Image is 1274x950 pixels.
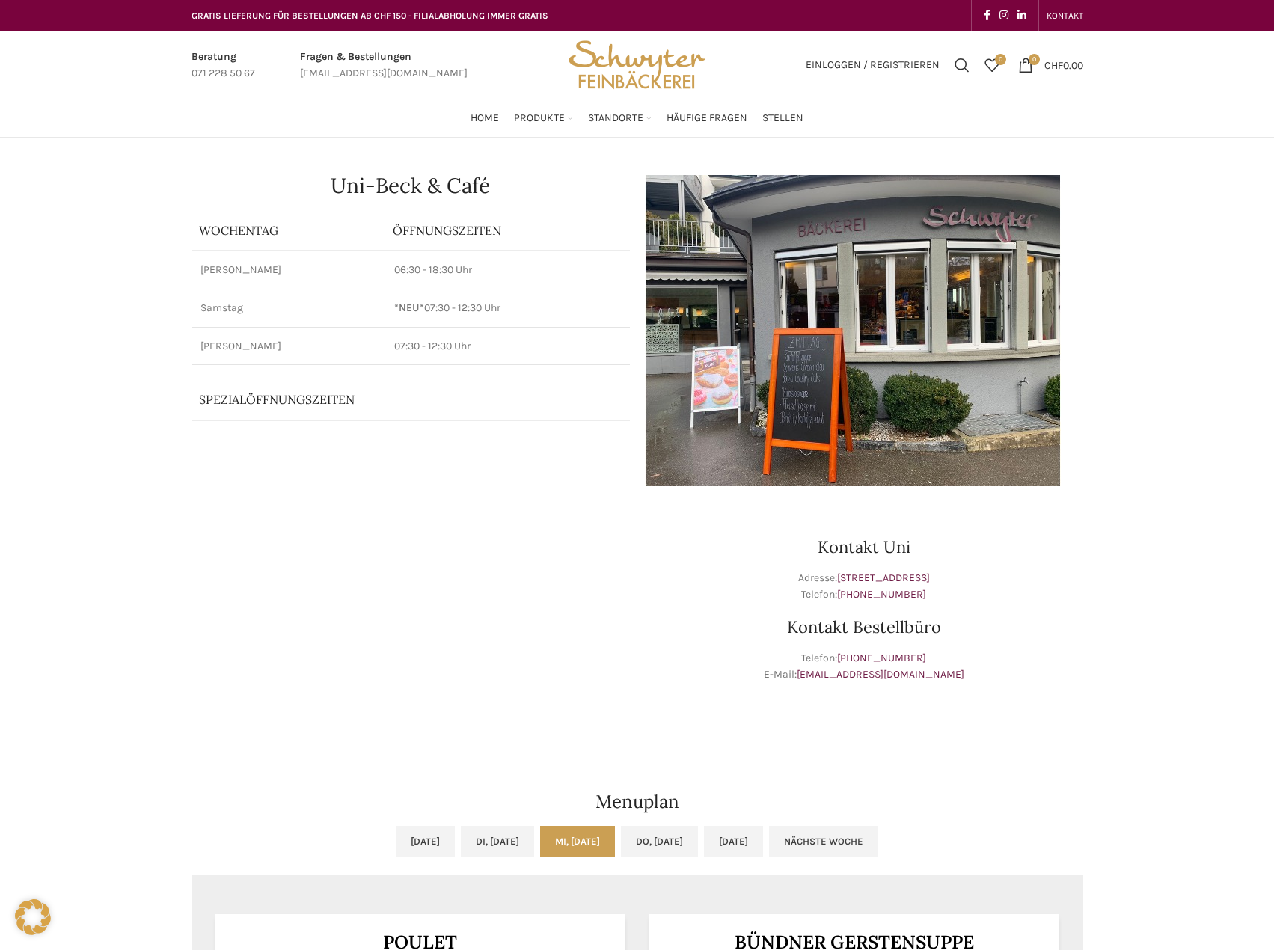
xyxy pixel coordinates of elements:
a: KONTAKT [1047,1,1083,31]
a: Infobox link [300,49,468,82]
a: Stellen [762,103,803,133]
p: [PERSON_NAME] [200,263,377,278]
h3: Kontakt Bestellbüro [645,619,1083,635]
p: [PERSON_NAME] [200,339,377,354]
a: [DATE] [704,826,763,857]
iframe: schwyter bäckerei dufourstrasse [192,501,630,726]
a: Mi, [DATE] [540,826,615,857]
span: Einloggen / Registrieren [806,60,940,70]
span: Häufige Fragen [667,111,747,126]
img: Bäckerei Schwyter [563,31,710,99]
p: Spezialöffnungszeiten [199,391,581,408]
p: Adresse: Telefon: [645,570,1083,604]
a: Site logo [563,58,710,70]
span: KONTAKT [1047,10,1083,21]
div: Secondary navigation [1039,1,1091,31]
a: Häufige Fragen [667,103,747,133]
a: Produkte [514,103,573,133]
a: Suchen [947,50,977,80]
a: Standorte [588,103,652,133]
h1: Uni-Beck & Café [192,175,630,196]
a: [DATE] [396,826,455,857]
div: Meine Wunschliste [977,50,1007,80]
a: Nächste Woche [769,826,878,857]
bdi: 0.00 [1044,58,1083,71]
span: Stellen [762,111,803,126]
a: Home [471,103,499,133]
p: 07:30 - 12:30 Uhr [394,301,620,316]
a: Do, [DATE] [621,826,698,857]
a: [EMAIL_ADDRESS][DOMAIN_NAME] [797,668,964,681]
a: [PHONE_NUMBER] [837,588,926,601]
a: Einloggen / Registrieren [798,50,947,80]
p: 06:30 - 18:30 Uhr [394,263,620,278]
a: Linkedin social link [1013,5,1031,26]
p: Telefon: E-Mail: [645,650,1083,684]
span: 0 [1029,54,1040,65]
a: 0 [977,50,1007,80]
a: Di, [DATE] [461,826,534,857]
h3: Kontakt Uni [645,539,1083,555]
p: Wochentag [199,222,379,239]
a: 0 CHF0.00 [1011,50,1091,80]
div: Main navigation [184,103,1091,133]
a: Facebook social link [979,5,995,26]
a: [PHONE_NUMBER] [837,652,926,664]
span: Standorte [588,111,643,126]
p: ÖFFNUNGSZEITEN [393,222,622,239]
span: Produkte [514,111,565,126]
span: CHF [1044,58,1063,71]
a: Instagram social link [995,5,1013,26]
span: 0 [995,54,1006,65]
p: 07:30 - 12:30 Uhr [394,339,620,354]
span: Home [471,111,499,126]
a: Infobox link [192,49,255,82]
a: [STREET_ADDRESS] [837,571,930,584]
p: Samstag [200,301,377,316]
h2: Menuplan [192,793,1083,811]
span: GRATIS LIEFERUNG FÜR BESTELLUNGEN AB CHF 150 - FILIALABHOLUNG IMMER GRATIS [192,10,548,21]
